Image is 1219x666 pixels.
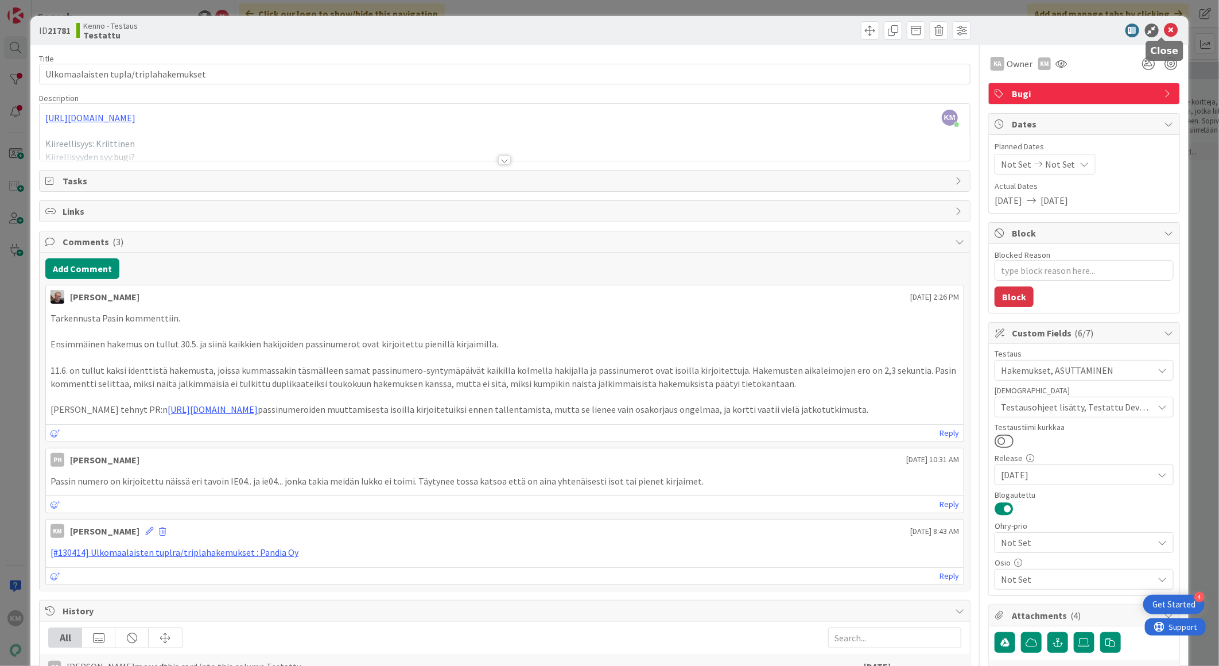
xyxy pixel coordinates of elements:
[910,525,959,537] span: [DATE] 8:43 AM
[51,338,959,351] p: Ensimmäinen hakemus on tullut 30.5. ja siinä kaikkien hakijoiden passinumerot ovat kirjoitettu pi...
[1075,327,1094,339] span: ( 6/7 )
[942,110,958,126] span: KM
[995,491,1174,499] div: Blogautettu
[940,426,959,440] a: Reply
[63,604,949,618] span: History
[995,250,1050,260] label: Blocked Reason
[1007,57,1032,71] span: Owner
[39,24,71,37] span: ID
[1045,157,1076,171] span: Not Set
[1012,326,1159,340] span: Custom Fields
[70,524,139,538] div: [PERSON_NAME]
[112,236,123,247] span: ( 3 )
[1001,468,1154,482] span: [DATE]
[828,628,961,648] input: Search...
[940,569,959,583] a: Reply
[1012,87,1159,100] span: Bugi
[45,258,119,279] button: Add Comment
[1001,572,1154,586] span: Not Set
[51,403,959,416] p: [PERSON_NAME] tehnyt PR:n passinumeroiden muuttamisesta isoilla kirjoitetuiksi ennen tallentamist...
[1012,117,1159,131] span: Dates
[63,235,949,249] span: Comments
[1152,599,1195,610] div: Get Started
[63,174,949,188] span: Tasks
[70,290,139,304] div: [PERSON_NAME]
[49,628,82,648] div: All
[1001,535,1148,551] span: Not Set
[48,25,71,36] b: 21781
[995,350,1174,358] div: Testaus
[39,93,79,103] span: Description
[51,364,959,390] p: 11.6. on tullut kaksi identtistä hakemusta, joissa kummassakin täsmälleen samat passinumero-synty...
[1143,595,1205,614] div: Open Get Started checklist, remaining modules: 4
[51,312,959,325] p: Tarkennusta Pasin kommenttiin.
[995,386,1174,394] div: [DEMOGRAPHIC_DATA]
[1038,57,1051,70] div: KM
[39,53,54,64] label: Title
[168,404,258,415] a: [URL][DOMAIN_NAME]
[51,453,64,467] div: PH
[83,30,138,40] b: Testattu
[991,57,1004,71] div: KA
[51,547,298,558] a: [#130414] Ulkomaalaisten tuplra/triplahakemukset : Pandia Oy
[39,64,970,84] input: type card name here...
[1012,609,1159,622] span: Attachments
[45,112,135,123] a: [URL][DOMAIN_NAME]
[995,180,1174,192] span: Actual Dates
[995,559,1174,567] div: Osio
[995,141,1174,153] span: Planned Dates
[83,21,138,30] span: Kenno - Testaus
[940,497,959,512] a: Reply
[995,286,1034,307] button: Block
[995,454,1174,462] div: Release
[1001,157,1031,171] span: Not Set
[51,524,64,538] div: KM
[995,423,1174,431] div: Testaustiimi kurkkaa
[70,453,139,467] div: [PERSON_NAME]
[910,291,959,303] span: [DATE] 2:26 PM
[995,522,1174,530] div: Ohry-prio
[1070,610,1081,621] span: ( 4 )
[906,454,959,466] span: [DATE] 10:31 AM
[1012,226,1159,240] span: Block
[1151,45,1179,56] h5: Close
[1001,400,1154,414] span: Testausohjeet lisätty, Testattu Devissä
[1194,592,1205,602] div: 4
[1001,363,1154,377] span: Hakemukset, ASUTTAMINEN
[63,204,949,218] span: Links
[51,290,64,304] img: JH
[51,475,959,488] p: Passin numero on kirjoitettu näissä eri tavoin IE04.. ja ie04... jonka takia meidän lukko ei toim...
[1041,193,1068,207] span: [DATE]
[995,193,1022,207] span: [DATE]
[24,2,52,16] span: Support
